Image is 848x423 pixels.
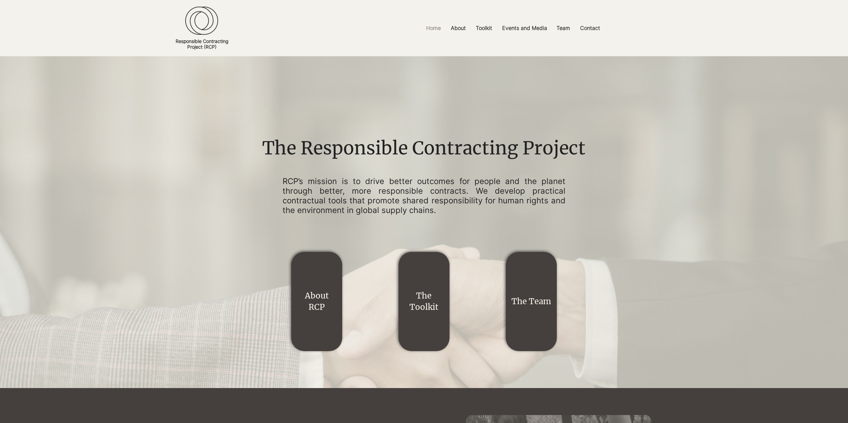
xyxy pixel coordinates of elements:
nav: Site [344,21,682,36]
a: The Toolkit [410,291,438,312]
p: RCP’s mission is to drive better outcomes for people and the planet through better, more responsi... [283,177,566,215]
p: About [447,21,469,36]
a: Responsible ContractingProject (RCP) [176,38,228,50]
p: Events and Media [499,21,550,36]
h1: The Responsible Contracting Project [257,136,590,161]
p: Home [423,21,444,36]
a: Toolkit [471,21,497,36]
a: Events and Media [497,21,551,36]
p: Contact [577,21,603,36]
a: Contact [575,21,605,36]
a: About [446,21,471,36]
a: Home [421,21,446,36]
a: About RCP [305,291,329,312]
a: The Team [511,296,551,307]
a: Team [551,21,575,36]
p: Toolkit [472,21,495,36]
p: Team [553,21,573,36]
